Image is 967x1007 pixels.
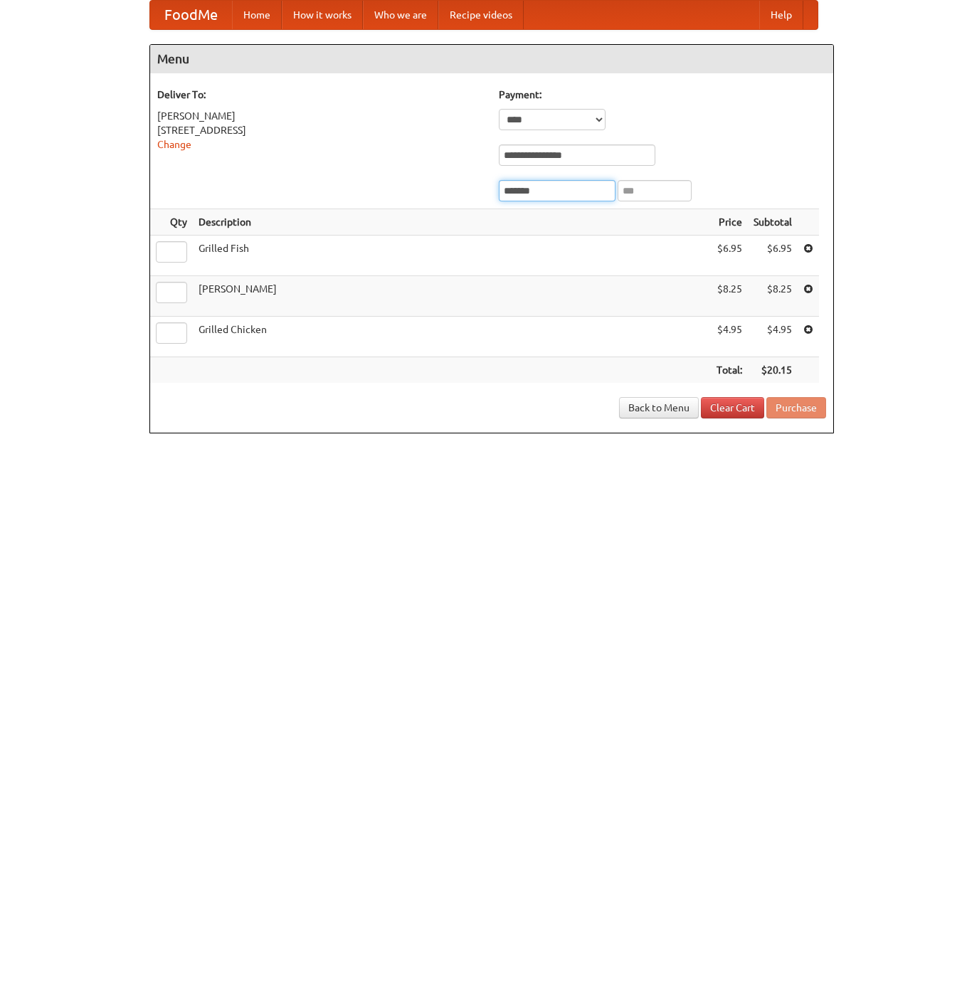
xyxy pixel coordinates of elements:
[282,1,363,29] a: How it works
[748,276,798,317] td: $8.25
[711,317,748,357] td: $4.95
[157,88,485,102] h5: Deliver To:
[759,1,803,29] a: Help
[193,209,711,236] th: Description
[748,236,798,276] td: $6.95
[748,357,798,384] th: $20.15
[711,236,748,276] td: $6.95
[157,123,485,137] div: [STREET_ADDRESS]
[193,317,711,357] td: Grilled Chicken
[150,1,232,29] a: FoodMe
[438,1,524,29] a: Recipe videos
[232,1,282,29] a: Home
[766,397,826,418] button: Purchase
[711,357,748,384] th: Total:
[193,276,711,317] td: [PERSON_NAME]
[193,236,711,276] td: Grilled Fish
[711,276,748,317] td: $8.25
[619,397,699,418] a: Back to Menu
[157,139,191,150] a: Change
[701,397,764,418] a: Clear Cart
[150,209,193,236] th: Qty
[363,1,438,29] a: Who we are
[748,317,798,357] td: $4.95
[150,45,833,73] h4: Menu
[157,109,485,123] div: [PERSON_NAME]
[711,209,748,236] th: Price
[748,209,798,236] th: Subtotal
[499,88,826,102] h5: Payment:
